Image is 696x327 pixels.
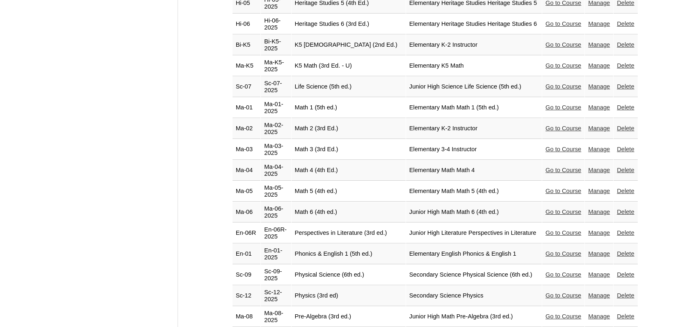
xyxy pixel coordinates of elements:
[261,77,291,97] td: Sc-07-2025
[406,202,542,223] td: Junior High Math Math 6 (4th ed.)
[588,250,610,257] a: Manage
[406,77,542,97] td: Junior High Science Life Science (5th ed.)
[545,41,581,48] a: Go to Course
[545,125,581,132] a: Go to Course
[233,265,261,285] td: Sc-09
[588,229,610,236] a: Manage
[261,181,291,202] td: Ma-05-2025
[233,244,261,264] td: En-01
[617,167,634,173] a: Delete
[233,223,261,243] td: En-06R
[233,286,261,306] td: Sc-12
[233,307,261,327] td: Ma-08
[292,98,406,118] td: Math 1 (5th ed.)
[617,209,634,215] a: Delete
[588,271,610,278] a: Manage
[261,139,291,160] td: Ma-03-2025
[545,62,581,69] a: Go to Course
[233,181,261,202] td: Ma-05
[292,35,406,55] td: K5 [DEMOGRAPHIC_DATA] (2nd Ed.)
[617,20,634,27] a: Delete
[588,62,610,69] a: Manage
[617,250,634,257] a: Delete
[617,271,634,278] a: Delete
[292,181,406,202] td: Math 5 (4th ed.)
[406,286,542,306] td: Secondary Science Physics
[292,160,406,181] td: Math 4 (4th Ed.)
[261,223,291,243] td: En-06R-2025
[545,250,581,257] a: Go to Course
[617,41,634,48] a: Delete
[261,56,291,76] td: Ma-K5-2025
[292,307,406,327] td: Pre-Algebra (3rd ed.)
[588,146,610,152] a: Manage
[261,265,291,285] td: Sc-09-2025
[545,313,581,320] a: Go to Course
[588,41,610,48] a: Manage
[406,265,542,285] td: Secondary Science Physical Science (6th ed.)
[617,292,634,299] a: Delete
[545,292,581,299] a: Go to Course
[588,209,610,215] a: Manage
[292,265,406,285] td: Physical Science (6th ed.)
[588,188,610,194] a: Manage
[406,14,542,34] td: Elementary Heritage Studies Heritage Studies 6
[545,229,581,236] a: Go to Course
[406,181,542,202] td: Elementary Math Math 5 (4th ed.)
[588,292,610,299] a: Manage
[617,125,634,132] a: Delete
[261,35,291,55] td: Bi-K5-2025
[406,56,542,76] td: Elementary K5 Math
[617,188,634,194] a: Delete
[261,244,291,264] td: En-01-2025
[406,244,542,264] td: Elementary English Phonics & English 1
[261,118,291,139] td: Ma-02-2025
[617,146,634,152] a: Delete
[233,35,261,55] td: Bi-K5
[545,104,581,111] a: Go to Course
[261,307,291,327] td: Ma-08-2025
[588,20,610,27] a: Manage
[406,160,542,181] td: Elementary Math Math 4
[292,202,406,223] td: Math 6 (4th ed.)
[588,313,610,320] a: Manage
[588,125,610,132] a: Manage
[261,160,291,181] td: Ma-04-2025
[617,83,634,90] a: Delete
[261,14,291,34] td: Hi-06-2025
[261,286,291,306] td: Sc-12-2025
[292,244,406,264] td: Phonics & English 1 (5th ed.)
[261,98,291,118] td: Ma-01-2025
[292,139,406,160] td: Math 3 (3rd Ed.)
[545,20,581,27] a: Go to Course
[545,146,581,152] a: Go to Course
[545,83,581,90] a: Go to Course
[292,223,406,243] td: Perspectives in Literature (3rd ed.)
[233,14,261,34] td: Hi-06
[588,83,610,90] a: Manage
[233,202,261,223] td: Ma-06
[261,202,291,223] td: Ma-06-2025
[292,118,406,139] td: Math 2 (3rd Ed.)
[406,118,542,139] td: Elementary K-2 Instructor
[545,188,581,194] a: Go to Course
[292,77,406,97] td: Life Science (5th ed.)
[406,98,542,118] td: Elementary Math Math 1 (5th ed.)
[292,14,406,34] td: Heritage Studies 6 (3rd Ed.)
[617,313,634,320] a: Delete
[233,139,261,160] td: Ma-03
[545,209,581,215] a: Go to Course
[545,167,581,173] a: Go to Course
[406,35,542,55] td: Elementary K-2 Instructor
[617,229,634,236] a: Delete
[545,271,581,278] a: Go to Course
[588,104,610,111] a: Manage
[406,139,542,160] td: Elementary 3-4 Instructor
[292,286,406,306] td: Physics (3rd ed)
[233,98,261,118] td: Ma-01
[617,104,634,111] a: Delete
[233,56,261,76] td: Ma-K5
[233,77,261,97] td: Sc-07
[233,118,261,139] td: Ma-02
[617,62,634,69] a: Delete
